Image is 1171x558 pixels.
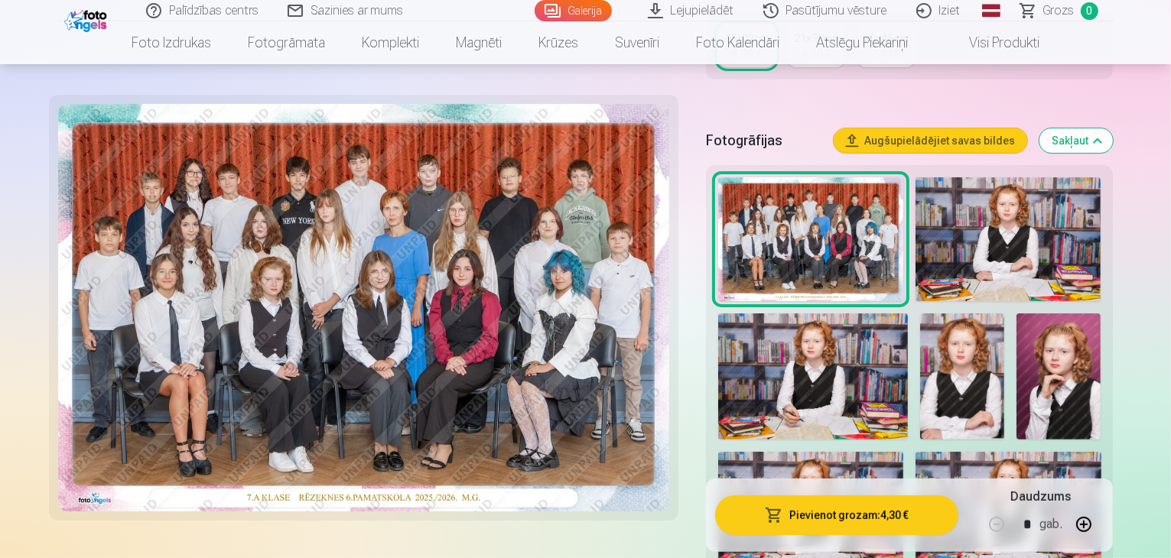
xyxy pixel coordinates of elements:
[798,21,926,64] a: Atslēgu piekariņi
[64,6,111,32] img: /fa1
[834,128,1027,153] button: Augšupielādējiet savas bildes
[437,21,520,64] a: Magnēti
[706,130,822,151] h5: Fotogrāfijas
[343,21,437,64] a: Komplekti
[926,21,1058,64] a: Visi produkti
[1039,128,1113,153] button: Sakļaut
[678,21,798,64] a: Foto kalendāri
[715,495,959,535] button: Pievienot grozam:4,30 €
[520,21,597,64] a: Krūzes
[1043,2,1075,20] span: Grozs
[1010,488,1071,506] h5: Daudzums
[229,21,343,64] a: Fotogrāmata
[1039,506,1062,543] div: gab.
[1081,2,1098,20] span: 0
[597,21,678,64] a: Suvenīri
[113,21,229,64] a: Foto izdrukas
